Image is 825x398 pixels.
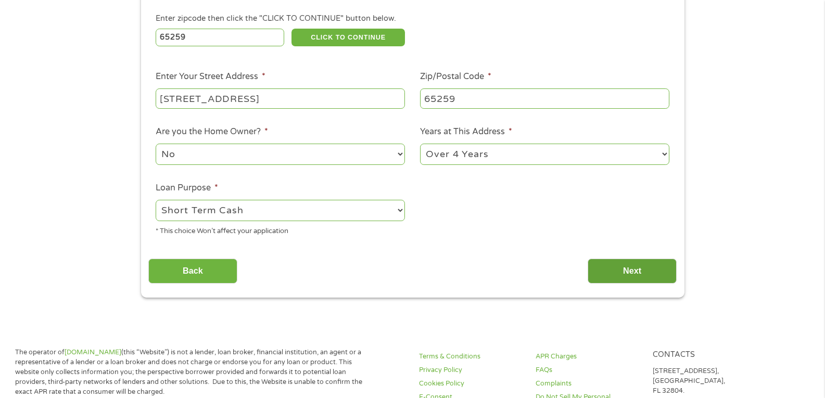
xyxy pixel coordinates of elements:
[156,29,284,46] input: Enter Zipcode (e.g 01510)
[653,366,757,396] p: [STREET_ADDRESS], [GEOGRAPHIC_DATA], FL 32804.
[156,223,405,237] div: * This choice Won’t affect your application
[588,259,677,284] input: Next
[536,365,640,375] a: FAQs
[65,348,121,356] a: [DOMAIN_NAME]
[156,71,265,82] label: Enter Your Street Address
[536,379,640,389] a: Complaints
[156,183,218,194] label: Loan Purpose
[536,352,640,362] a: APR Charges
[156,13,669,24] div: Enter zipcode then click the "CLICK TO CONTINUE" button below.
[419,352,523,362] a: Terms & Conditions
[148,259,237,284] input: Back
[156,88,405,108] input: 1 Main Street
[419,379,523,389] a: Cookies Policy
[156,126,268,137] label: Are you the Home Owner?
[420,71,491,82] label: Zip/Postal Code
[291,29,405,46] button: CLICK TO CONTINUE
[15,348,366,396] p: The operator of (this “Website”) is not a lender, loan broker, financial institution, an agent or...
[420,126,512,137] label: Years at This Address
[653,350,757,360] h4: Contacts
[419,365,523,375] a: Privacy Policy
